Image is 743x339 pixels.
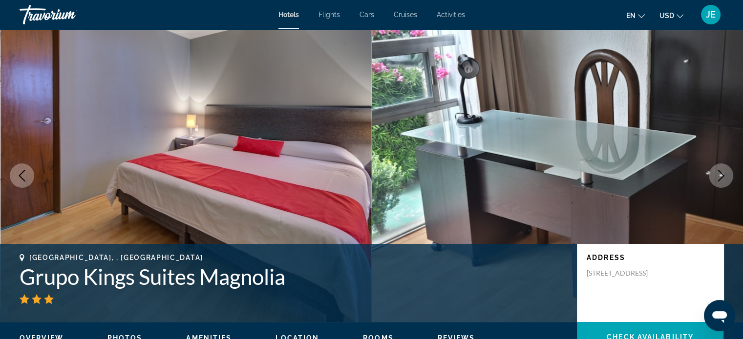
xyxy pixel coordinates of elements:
button: User Menu [698,4,723,25]
button: Next image [709,163,733,188]
iframe: Button to launch messaging window [704,300,735,331]
a: Cars [360,11,374,19]
p: Address [587,254,714,261]
a: Flights [318,11,340,19]
a: Hotels [278,11,299,19]
span: [GEOGRAPHIC_DATA], , [GEOGRAPHIC_DATA] [29,254,203,261]
p: [STREET_ADDRESS] [587,269,665,278]
button: Change language [626,8,645,22]
button: Previous image [10,163,34,188]
h1: Grupo Kings Suites Magnolia [20,264,567,289]
a: Travorium [20,2,117,27]
a: Activities [437,11,465,19]
span: en [626,12,636,20]
span: JE [706,10,716,20]
a: Cruises [394,11,417,19]
button: Change currency [659,8,683,22]
span: USD [659,12,674,20]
